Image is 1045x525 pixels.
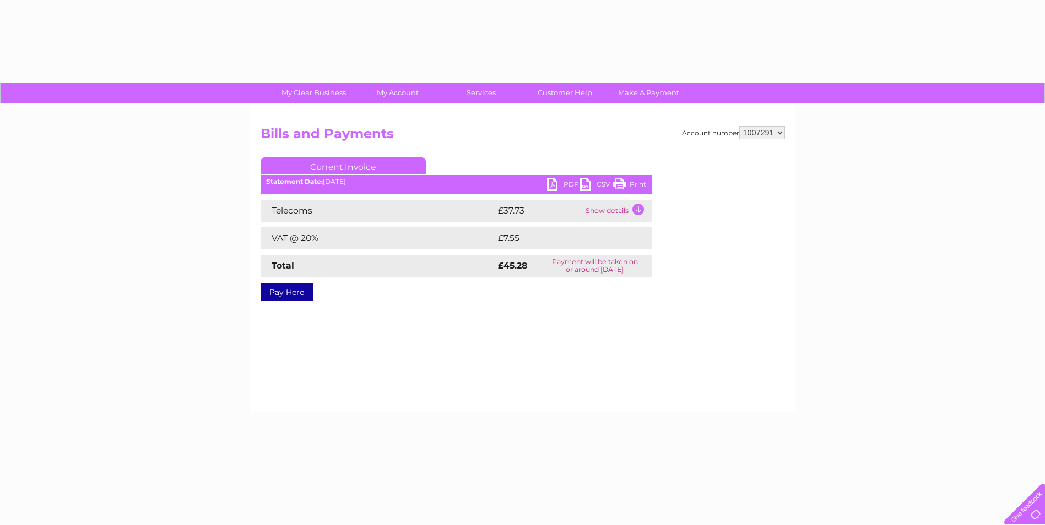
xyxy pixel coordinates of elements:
h2: Bills and Payments [261,126,785,147]
td: £37.73 [495,200,583,222]
a: Print [613,178,646,194]
div: [DATE] [261,178,652,185]
a: Customer Help [519,83,610,103]
a: CSV [580,178,613,194]
td: VAT @ 20% [261,227,495,249]
a: My Account [352,83,443,103]
strong: £45.28 [498,260,527,271]
td: £7.55 [495,227,625,249]
td: Payment will be taken on or around [DATE] [538,255,652,277]
div: Account number [682,126,785,139]
a: Make A Payment [603,83,694,103]
a: Pay Here [261,283,313,301]
td: Show details [583,200,652,222]
a: My Clear Business [268,83,359,103]
a: Services [436,83,527,103]
a: Current Invoice [261,157,426,174]
b: Statement Date: [266,177,323,185]
td: Telecoms [261,200,495,222]
strong: Total [272,260,294,271]
a: PDF [547,178,580,194]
